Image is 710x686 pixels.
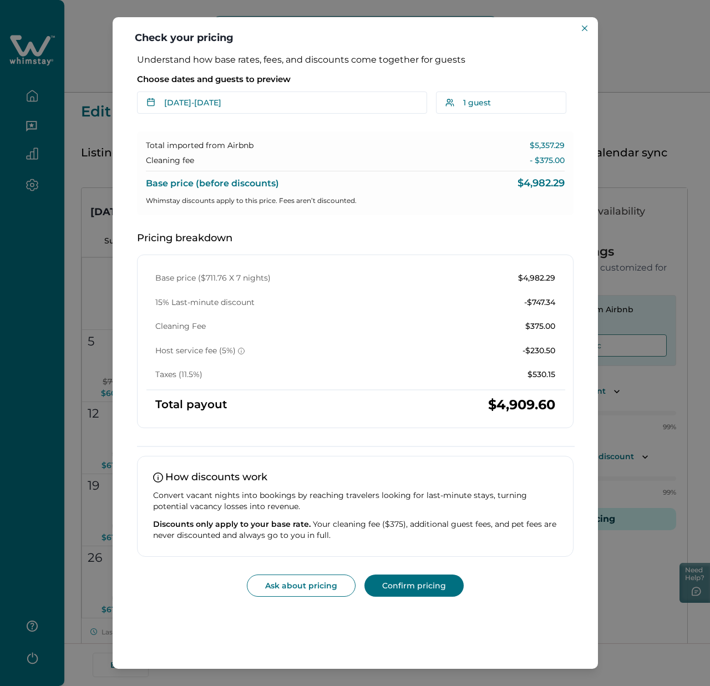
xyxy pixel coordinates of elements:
button: Close [578,22,591,35]
p: Base price ($711.76 X 7 nights) [155,273,271,284]
p: Total payout [155,399,227,410]
p: $4,982.29 [518,273,555,284]
p: Taxes (11.5%) [155,369,202,380]
p: $375.00 [525,321,555,332]
p: $4,909.60 [488,399,555,410]
p: Base price (before discounts) [146,178,279,189]
p: Your cleaning fee ($375), additional guest fees, and pet fees are never discounted and always go ... [153,519,557,541]
p: Convert vacant nights into bookings by reaching travelers looking for last-minute stays, turning ... [153,490,557,512]
button: 1 guest [436,92,574,114]
p: How discounts work [153,472,557,483]
p: $530.15 [528,369,555,380]
header: Check your pricing [113,17,598,54]
span: Discounts only apply to your base rate. [153,519,311,529]
p: 15% Last-minute discount [155,297,255,308]
p: -$747.34 [524,297,555,308]
button: [DATE]-[DATE] [137,92,427,114]
p: Choose dates and guests to preview [137,74,574,85]
p: Cleaning Fee [155,321,206,332]
p: Cleaning fee [146,155,194,166]
p: -$230.50 [523,345,555,357]
p: $5,357.29 [530,140,565,151]
button: Ask about pricing [247,575,356,597]
p: Whimstay discounts apply to this price. Fees aren’t discounted. [146,195,565,206]
button: 1 guest [436,92,566,114]
p: Pricing breakdown [137,233,574,244]
p: Host service fee (5%) [155,345,245,357]
button: Confirm pricing [364,575,464,597]
p: Understand how base rates, fees, and discounts come together for guests [137,54,574,65]
p: Total imported from Airbnb [146,140,253,151]
p: $4,982.29 [518,178,565,189]
p: - $375.00 [530,155,565,166]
